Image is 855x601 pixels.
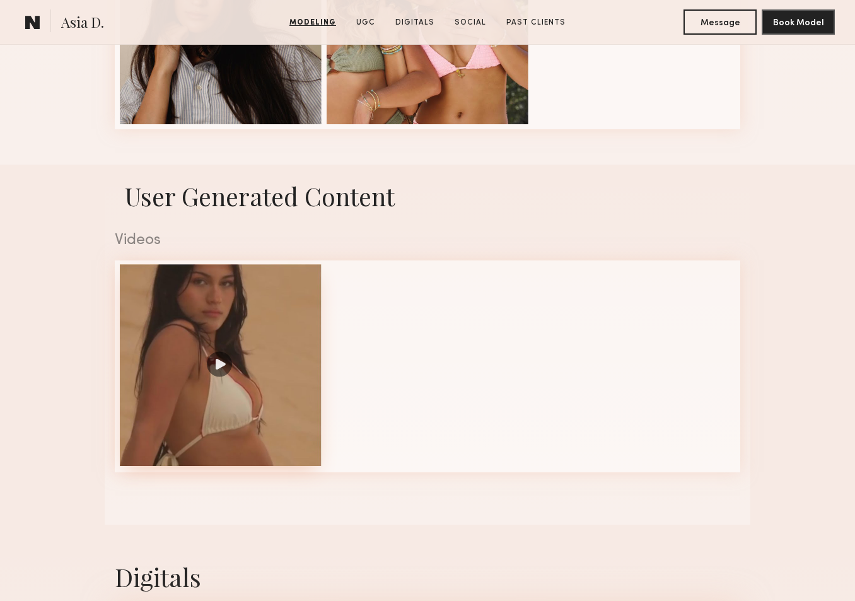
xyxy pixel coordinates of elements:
[351,17,380,28] a: UGC
[683,9,757,35] button: Message
[501,17,571,28] a: Past Clients
[115,233,740,248] div: Videos
[390,17,439,28] a: Digitals
[450,17,491,28] a: Social
[61,13,104,35] span: Asia D.
[762,9,835,35] button: Book Model
[762,16,835,27] a: Book Model
[284,17,341,28] a: Modeling
[115,560,740,593] div: Digitals
[105,180,750,213] h1: User Generated Content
